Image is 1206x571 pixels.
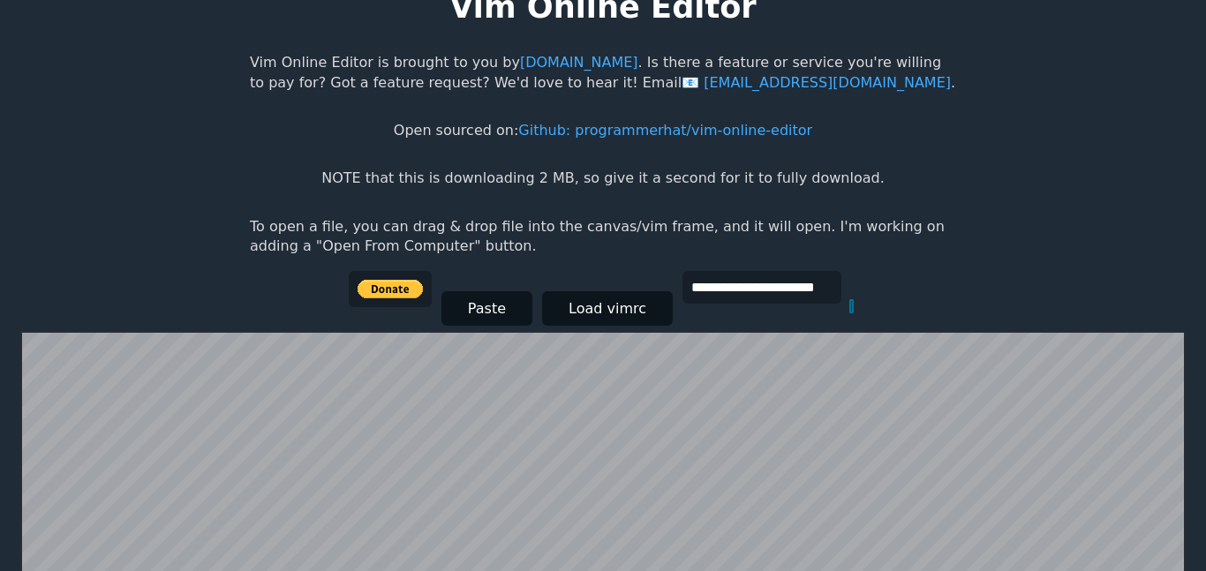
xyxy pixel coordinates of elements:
p: NOTE that this is downloading 2 MB, so give it a second for it to fully download. [321,169,884,188]
button: Paste [441,291,532,326]
p: Vim Online Editor is brought to you by . Is there a feature or service you're willing to pay for?... [250,53,956,93]
a: [DOMAIN_NAME] [520,54,638,71]
p: To open a file, you can drag & drop file into the canvas/vim frame, and it will open. I'm working... [250,217,956,257]
p: Open sourced on: [394,121,812,140]
button: Load vimrc [542,291,673,326]
a: Github: programmerhat/vim-online-editor [518,122,812,139]
a: [EMAIL_ADDRESS][DOMAIN_NAME] [682,74,951,91]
